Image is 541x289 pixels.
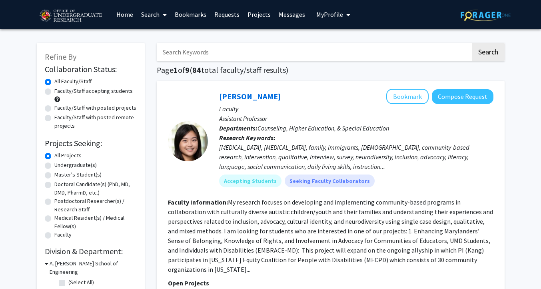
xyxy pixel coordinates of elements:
[219,134,275,142] b: Research Keywords:
[45,52,76,62] span: Refine By
[54,104,136,112] label: Faculty/Staff with posted projects
[68,278,94,287] label: (Select All)
[45,64,137,74] h2: Collaboration Status:
[432,89,493,104] button: Compose Request to Veronica Kang
[171,0,210,28] a: Bookmarks
[54,113,137,130] label: Faculty/Staff with posted remote projects
[54,161,97,169] label: Undergraduate(s)
[168,198,228,206] b: Faculty Information:
[45,138,137,148] h2: Projects Seeking:
[54,214,137,231] label: Medical Resident(s) / Medical Fellow(s)
[219,114,493,123] p: Assistant Professor
[168,198,493,273] fg-read-more: My research focuses on developing and implementing community-based programs in collaboration with...
[174,65,178,75] span: 1
[54,77,92,86] label: All Faculty/Staff
[112,0,137,28] a: Home
[192,65,201,75] span: 84
[54,151,82,160] label: All Projects
[54,87,133,95] label: Faculty/Staff accepting students
[157,43,471,61] input: Search Keywords
[219,104,493,114] p: Faculty
[258,124,389,132] span: Counseling, Higher Education, & Special Education
[157,65,505,75] h1: Page of ( total faculty/staff results)
[461,9,511,21] img: ForagerOne Logo
[185,65,190,75] span: 9
[54,197,137,214] label: Postdoctoral Researcher(s) / Research Staff
[244,0,275,28] a: Projects
[54,171,102,179] label: Master's Student(s)
[275,0,309,28] a: Messages
[168,278,493,288] p: Open Projects
[210,0,244,28] a: Requests
[316,10,343,18] span: My Profile
[219,175,281,187] mat-chip: Accepting Students
[54,231,72,239] label: Faculty
[219,124,258,132] b: Departments:
[50,259,137,276] h3: A. [PERSON_NAME] School of Engineering
[219,142,493,171] div: [MEDICAL_DATA], [MEDICAL_DATA], family, immigrants, [DEMOGRAPHIC_DATA], community-based research,...
[137,0,171,28] a: Search
[6,253,34,283] iframe: Chat
[45,247,137,256] h2: Division & Department:
[472,43,505,61] button: Search
[386,89,429,104] button: Add Veronica Kang to Bookmarks
[285,175,375,187] mat-chip: Seeking Faculty Collaborators
[219,91,281,101] a: [PERSON_NAME]
[37,6,104,26] img: University of Maryland Logo
[54,180,137,197] label: Doctoral Candidate(s) (PhD, MD, DMD, PharmD, etc.)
